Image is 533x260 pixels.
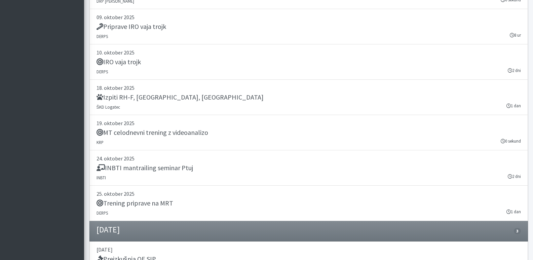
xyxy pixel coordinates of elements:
[97,190,521,198] p: 25. oktober 2025
[97,119,521,127] p: 19. oktober 2025
[97,128,208,137] h5: MT celodnevni trening z videoanalizo
[89,9,528,44] a: 09. oktober 2025 Priprave IRO vaja trojk DERPS 8 ur
[506,103,521,109] small: 1 dan
[97,104,120,110] small: ŠKD Logatec
[97,34,108,39] small: DERPS
[97,48,521,57] p: 10. oktober 2025
[97,199,173,207] h5: Trening priprave na MRT
[89,186,528,221] a: 25. oktober 2025 Trening priprave na MRT DERPS 1 dan
[97,175,106,180] small: INBTI
[97,69,108,74] small: DERPS
[97,246,521,254] p: [DATE]
[508,67,521,74] small: 2 dni
[510,32,521,38] small: 8 ur
[89,115,528,150] a: 19. oktober 2025 MT celodnevni trening z videoanalizo KRP 0 sekund
[89,80,528,115] a: 18. oktober 2025 Izpiti RH-F, [GEOGRAPHIC_DATA], [GEOGRAPHIC_DATA] ŠKD Logatec 1 dan
[501,138,521,144] small: 0 sekund
[97,23,166,31] h5: Priprave IRO vaja trojk
[97,154,521,162] p: 24. oktober 2025
[97,140,104,145] small: KRP
[97,164,193,172] h5: INBTI mantrailing seminar Ptuj
[97,84,521,92] p: 18. oktober 2025
[97,210,108,216] small: DERPS
[97,58,141,66] h5: IRO vaja trojk
[97,225,120,235] h4: [DATE]
[506,209,521,215] small: 1 dan
[514,228,521,234] span: 3
[508,173,521,180] small: 2 dni
[97,13,521,21] p: 09. oktober 2025
[89,44,528,80] a: 10. oktober 2025 IRO vaja trojk DERPS 2 dni
[97,93,264,101] h5: Izpiti RH-F, [GEOGRAPHIC_DATA], [GEOGRAPHIC_DATA]
[89,150,528,186] a: 24. oktober 2025 INBTI mantrailing seminar Ptuj INBTI 2 dni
